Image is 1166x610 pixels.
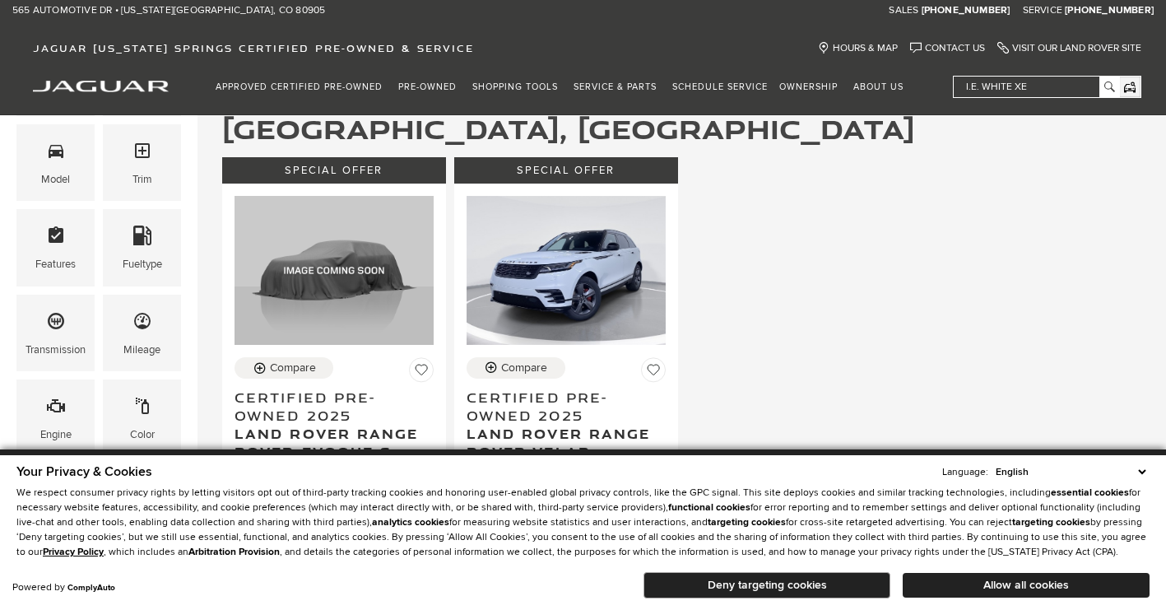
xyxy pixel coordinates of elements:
img: 2025 Land Rover Range Rover Evoque S [235,196,434,345]
span: Features [46,221,66,255]
div: Powered by [12,583,115,593]
div: Compare [270,361,316,375]
div: Trim [132,170,152,189]
button: Save Vehicle [409,357,434,389]
div: Color [130,426,155,444]
div: Compare [501,361,547,375]
span: Service [1023,4,1062,16]
u: Privacy Policy [43,546,104,558]
a: Approved Certified Pre-Owned [210,72,393,101]
div: FueltypeFueltype [103,209,181,286]
span: Certified Pre-Owned 2025 [467,389,653,425]
strong: Arbitration Provision [188,546,280,558]
div: Mileage [123,341,160,359]
div: ColorColor [103,380,181,456]
a: Contact Us [910,42,985,54]
a: Service & Parts [568,72,667,101]
a: jaguar [33,78,169,92]
input: i.e. White XE [954,77,1118,97]
span: Model [46,137,66,170]
div: Special Offer [222,157,446,184]
div: TrimTrim [103,124,181,201]
div: MileageMileage [103,295,181,371]
span: Fueltype [132,221,152,255]
span: Certified Pre-Owned 2025 [235,389,421,425]
button: Allow all cookies [903,573,1150,598]
div: Transmission [26,341,86,359]
a: Jaguar [US_STATE] Springs Certified Pre-Owned & Service [25,42,482,54]
a: Hours & Map [818,42,898,54]
button: Compare Vehicle [467,357,565,379]
div: TransmissionTransmission [16,295,95,371]
span: Land Rover Range Rover Velar Dynamic SE [467,425,653,479]
button: Compare Vehicle [235,357,333,379]
strong: targeting cookies [708,516,786,529]
a: [PHONE_NUMBER] [1065,4,1154,17]
a: Shopping Tools [467,72,568,101]
nav: Main Navigation [210,72,913,101]
img: Jaguar [33,81,169,92]
span: Sales [889,4,918,16]
span: Mileage [132,307,152,341]
div: FeaturesFeatures [16,209,95,286]
div: ModelModel [16,124,95,201]
button: Deny targeting cookies [643,572,890,598]
p: We respect consumer privacy rights by letting visitors opt out of third-party tracking cookies an... [16,486,1150,560]
span: Engine [46,392,66,426]
span: Jaguar [US_STATE] Springs Certified Pre-Owned & Service [33,42,474,54]
span: Trim [132,137,152,170]
span: Your Privacy & Cookies [16,463,152,480]
a: 565 Automotive Dr • [US_STATE][GEOGRAPHIC_DATA], CO 80905 [12,4,325,17]
div: Language: [942,468,988,477]
a: About Us [848,72,913,101]
a: [PHONE_NUMBER] [922,4,1010,17]
strong: essential cookies [1051,487,1129,499]
span: Transmission [46,307,66,341]
a: Visit Our Land Rover Site [997,42,1141,54]
div: Engine [40,426,72,444]
a: Pre-Owned [393,72,467,101]
a: Ownership [773,72,848,101]
img: 2025 Land Rover Range Rover Velar Dynamic SE [467,196,666,345]
span: Land Rover Range Rover Evoque S [235,425,421,461]
strong: analytics cookies [372,516,449,529]
div: Fueltype [123,255,162,273]
span: Color [132,392,152,426]
a: Certified Pre-Owned 2025Land Rover Range Rover Evoque S [235,389,434,461]
a: Schedule Service [667,72,773,101]
select: Language Select [992,464,1150,480]
a: Certified Pre-Owned 2025Land Rover Range Rover Velar Dynamic SE [467,389,666,479]
div: Special Offer [454,157,678,184]
strong: functional cookies [668,501,750,514]
strong: targeting cookies [1012,516,1090,529]
div: Model [41,170,70,189]
button: Save Vehicle [641,357,666,389]
div: Features [35,255,76,273]
a: ComplyAuto [67,583,115,593]
div: EngineEngine [16,380,95,456]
